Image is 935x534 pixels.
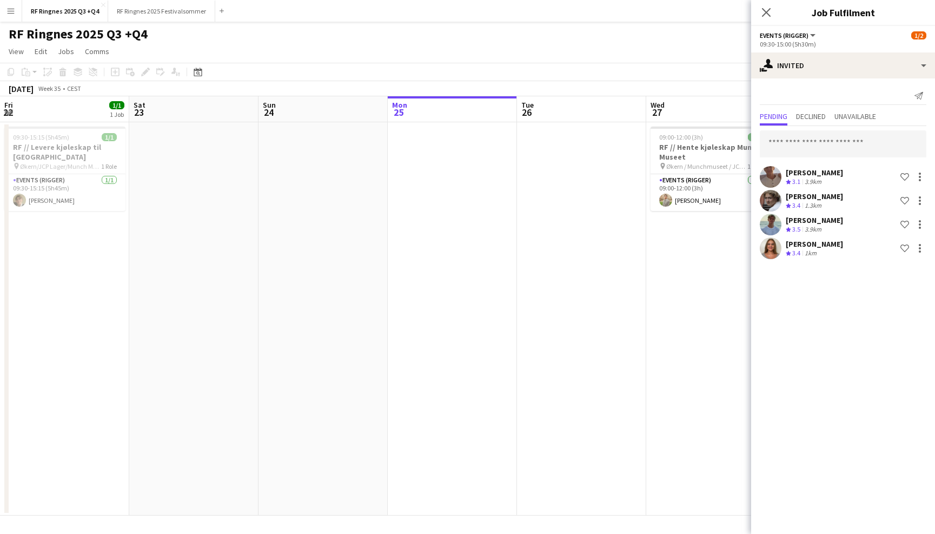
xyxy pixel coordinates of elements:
[786,239,843,249] div: [PERSON_NAME]
[796,113,826,120] span: Declined
[13,133,69,141] span: 09:30-15:15 (5h45m)
[760,31,808,39] span: Events (Rigger)
[649,106,665,118] span: 27
[4,100,13,110] span: Fri
[786,192,843,201] div: [PERSON_NAME]
[803,249,819,258] div: 1km
[792,249,800,257] span: 3.4
[390,106,407,118] span: 25
[803,225,824,234] div: 3.9km
[666,162,747,170] span: Økern / Munchmuseet / JCP Lager
[651,127,772,211] app-job-card: 09:00-12:00 (3h)1/1RF // Hente kjøleskap Munch Museet Økern / Munchmuseet / JCP Lager1 RoleEvents...
[85,47,109,56] span: Comms
[392,100,407,110] span: Mon
[786,168,843,177] div: [PERSON_NAME]
[67,84,81,93] div: CEST
[54,44,78,58] a: Jobs
[760,40,926,48] div: 09:30-15:00 (5h30m)
[651,100,665,110] span: Wed
[911,31,926,39] span: 1/2
[109,101,124,109] span: 1/1
[786,215,843,225] div: [PERSON_NAME]
[101,162,117,170] span: 1 Role
[520,106,534,118] span: 26
[9,26,148,42] h1: RF Ringnes 2025 Q3 +Q4
[30,44,51,58] a: Edit
[521,100,534,110] span: Tue
[792,177,800,186] span: 3.1
[651,142,772,162] h3: RF // Hente kjøleskap Munch Museet
[760,31,817,39] button: Events (Rigger)
[803,177,824,187] div: 3.9km
[751,5,935,19] h3: Job Fulfilment
[760,113,787,120] span: Pending
[4,142,125,162] h3: RF // Levere kjøleskap til [GEOGRAPHIC_DATA]
[748,133,763,141] span: 1/1
[35,47,47,56] span: Edit
[261,106,276,118] span: 24
[9,83,34,94] div: [DATE]
[58,47,74,56] span: Jobs
[81,44,114,58] a: Comms
[110,110,124,118] div: 1 Job
[36,84,63,93] span: Week 35
[803,201,824,210] div: 1.3km
[263,100,276,110] span: Sun
[3,106,13,118] span: 22
[792,225,800,233] span: 3.5
[4,127,125,211] app-job-card: 09:30-15:15 (5h45m)1/1RF // Levere kjøleskap til [GEOGRAPHIC_DATA] Økern/JCP Lager/Munch Museet1 ...
[134,100,145,110] span: Sat
[108,1,215,22] button: RF Ringnes 2025 Festivalsommer
[20,162,101,170] span: Økern/JCP Lager/Munch Museet
[747,162,763,170] span: 1 Role
[102,133,117,141] span: 1/1
[22,1,108,22] button: RF Ringnes 2025 Q3 +Q4
[651,174,772,211] app-card-role: Events (Rigger)1/109:00-12:00 (3h)[PERSON_NAME]
[4,174,125,211] app-card-role: Events (Rigger)1/109:30-15:15 (5h45m)[PERSON_NAME]
[4,44,28,58] a: View
[751,52,935,78] div: Invited
[659,133,703,141] span: 09:00-12:00 (3h)
[792,201,800,209] span: 3.4
[9,47,24,56] span: View
[132,106,145,118] span: 23
[834,113,876,120] span: Unavailable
